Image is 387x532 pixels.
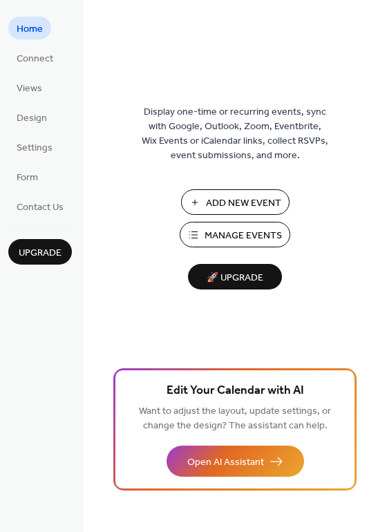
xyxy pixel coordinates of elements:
[8,76,50,99] a: Views
[8,46,62,69] a: Connect
[17,82,42,96] span: Views
[167,446,304,477] button: Open AI Assistant
[17,22,43,37] span: Home
[139,402,331,435] span: Want to adjust the layout, update settings, or change the design? The assistant can help.
[8,195,72,218] a: Contact Us
[8,239,72,265] button: Upgrade
[8,17,51,39] a: Home
[181,189,290,215] button: Add New Event
[8,106,55,129] a: Design
[17,52,53,66] span: Connect
[8,135,61,158] a: Settings
[17,171,38,185] span: Form
[188,264,282,289] button: 🚀 Upgrade
[19,246,62,260] span: Upgrade
[187,455,264,470] span: Open AI Assistant
[196,269,274,287] span: 🚀 Upgrade
[167,381,304,401] span: Edit Your Calendar with AI
[17,141,53,155] span: Settings
[205,229,282,243] span: Manage Events
[17,111,47,126] span: Design
[142,105,328,163] span: Display one-time or recurring events, sync with Google, Outlook, Zoom, Eventbrite, Wix Events or ...
[17,200,64,215] span: Contact Us
[8,165,46,188] a: Form
[180,222,290,247] button: Manage Events
[206,196,281,211] span: Add New Event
